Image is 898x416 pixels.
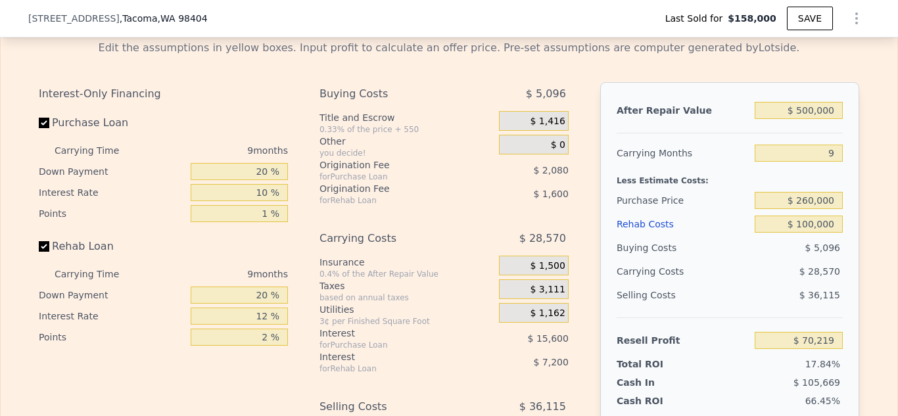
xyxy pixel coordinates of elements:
[319,350,466,363] div: Interest
[793,377,840,388] span: $ 105,669
[530,116,565,127] span: $ 1,416
[617,236,749,260] div: Buying Costs
[617,283,749,307] div: Selling Costs
[39,111,185,135] label: Purchase Loan
[319,148,494,158] div: you decide!
[319,363,466,374] div: for Rehab Loan
[319,303,494,316] div: Utilities
[319,124,494,135] div: 0.33% of the price + 550
[319,256,494,269] div: Insurance
[28,12,120,25] span: [STREET_ADDRESS]
[551,139,565,151] span: $ 0
[319,340,466,350] div: for Purchase Loan
[533,189,568,199] span: $ 1,600
[145,264,288,285] div: 9 months
[519,227,566,250] span: $ 28,570
[530,260,565,272] span: $ 1,500
[39,82,288,106] div: Interest-Only Financing
[617,358,699,371] div: Total ROI
[158,13,208,24] span: , WA 98404
[528,333,569,344] span: $ 15,600
[55,264,140,285] div: Carrying Time
[39,306,185,327] div: Interest Rate
[319,135,494,148] div: Other
[843,5,870,32] button: Show Options
[39,285,185,306] div: Down Payment
[617,141,749,165] div: Carrying Months
[799,266,840,277] span: $ 28,570
[805,243,840,253] span: $ 5,096
[319,172,466,182] div: for Purchase Loan
[319,316,494,327] div: 3¢ per Finished Square Foot
[145,140,288,161] div: 9 months
[39,182,185,203] div: Interest Rate
[787,7,833,30] button: SAVE
[617,260,699,283] div: Carrying Costs
[39,235,185,258] label: Rehab Loan
[39,40,859,56] div: Edit the assumptions in yellow boxes. Input profit to calculate an offer price. Pre-set assumptio...
[319,182,466,195] div: Origination Fee
[617,165,843,189] div: Less Estimate Costs:
[805,359,840,369] span: 17.84%
[319,327,466,340] div: Interest
[39,118,49,128] input: Purchase Loan
[39,327,185,348] div: Points
[319,279,494,292] div: Taxes
[533,357,568,367] span: $ 7,200
[319,111,494,124] div: Title and Escrow
[728,12,776,25] span: $158,000
[617,189,749,212] div: Purchase Price
[39,203,185,224] div: Points
[617,329,749,352] div: Resell Profit
[665,12,728,25] span: Last Sold for
[120,12,208,25] span: , Tacoma
[530,284,565,296] span: $ 3,111
[805,396,840,406] span: 66.45%
[526,82,566,106] span: $ 5,096
[530,308,565,319] span: $ 1,162
[39,161,185,182] div: Down Payment
[617,99,749,122] div: After Repair Value
[319,82,466,106] div: Buying Costs
[617,376,699,389] div: Cash In
[319,158,466,172] div: Origination Fee
[39,241,49,252] input: Rehab Loan
[319,195,466,206] div: for Rehab Loan
[55,140,140,161] div: Carrying Time
[799,290,840,300] span: $ 36,115
[319,269,494,279] div: 0.4% of the After Repair Value
[533,165,568,175] span: $ 2,080
[617,394,711,407] div: Cash ROI
[319,227,466,250] div: Carrying Costs
[617,212,749,236] div: Rehab Costs
[319,292,494,303] div: based on annual taxes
